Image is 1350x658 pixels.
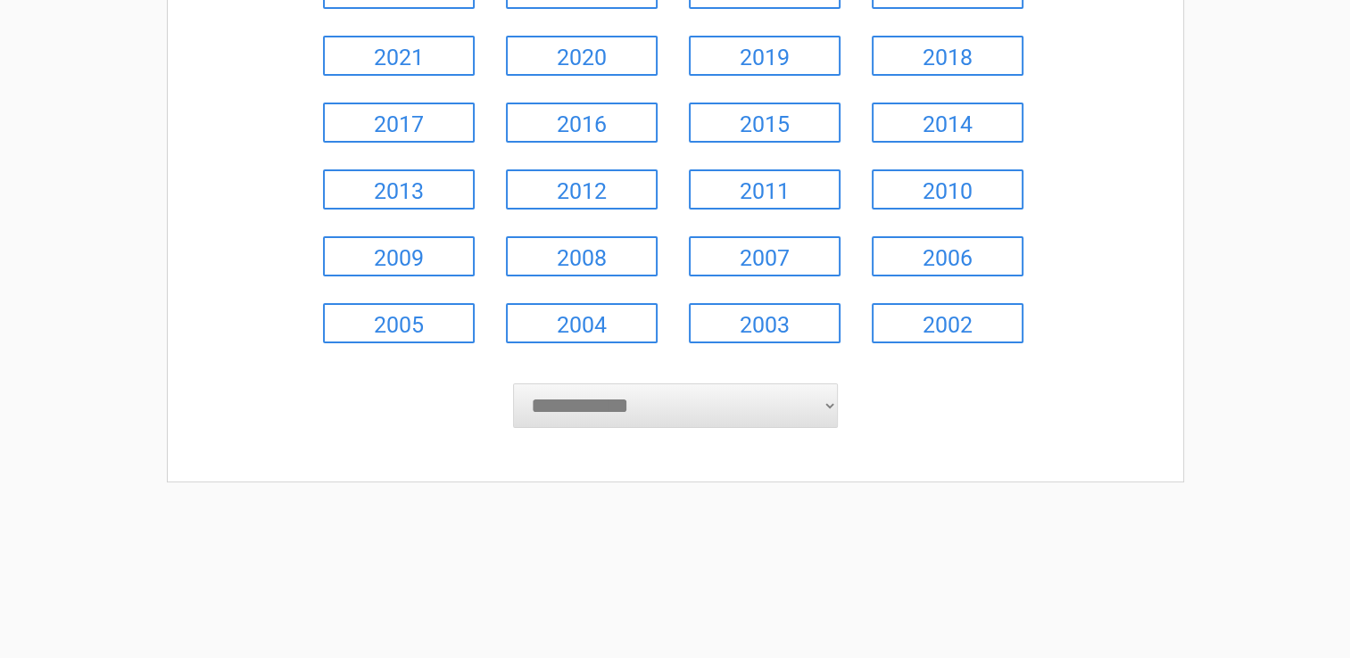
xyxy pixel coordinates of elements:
[689,303,841,343] a: 2003
[506,36,658,76] a: 2020
[872,36,1023,76] a: 2018
[323,236,475,276] a: 2009
[689,103,841,143] a: 2015
[506,103,658,143] a: 2016
[689,236,841,276] a: 2007
[323,303,475,343] a: 2005
[872,169,1023,210] a: 2010
[506,303,658,343] a: 2004
[506,236,658,276] a: 2008
[689,169,841,210] a: 2011
[689,36,841,76] a: 2019
[506,169,658,210] a: 2012
[872,103,1023,143] a: 2014
[872,236,1023,276] a: 2006
[872,303,1023,343] a: 2002
[323,36,475,76] a: 2021
[323,169,475,210] a: 2013
[323,103,475,143] a: 2017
